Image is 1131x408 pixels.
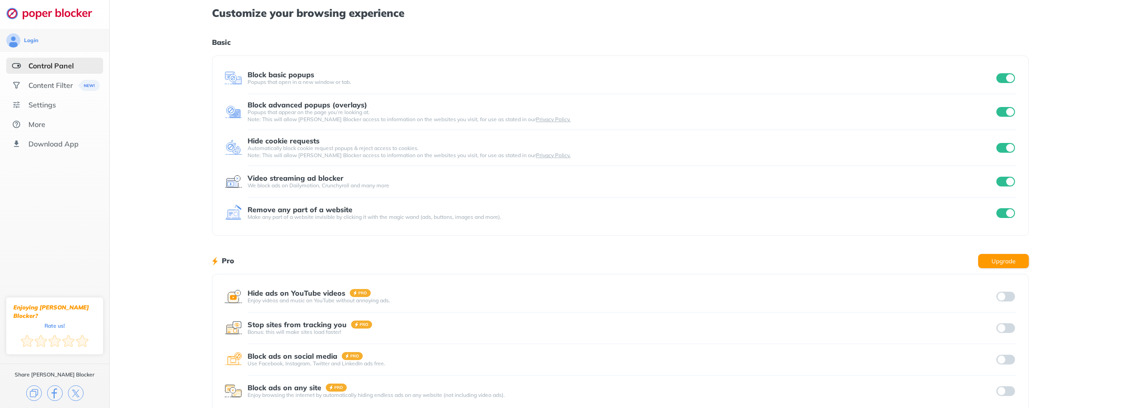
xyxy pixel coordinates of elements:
[28,139,79,148] div: Download App
[224,139,242,157] img: feature icon
[212,7,1029,19] h1: Customize your browsing experience
[248,214,995,221] div: Make any part of a website invisible by clicking it with the magic wand (ads, buttons, images and...
[248,297,995,304] div: Enjoy videos and music on YouTube without annoying ads.
[28,81,73,90] div: Content Filter
[351,321,372,329] img: pro-badge.svg
[12,139,21,148] img: download-app.svg
[224,173,242,190] img: feature icon
[224,319,242,337] img: feature icon
[44,324,65,328] div: Rate us!
[47,385,63,401] img: facebook.svg
[28,61,74,70] div: Control Panel
[13,303,96,320] div: Enjoying [PERSON_NAME] Blocker?
[28,120,45,129] div: More
[326,384,347,392] img: pro-badge.svg
[536,152,571,158] a: Privacy Policy.
[6,7,102,20] img: logo-webpage.svg
[248,206,352,214] div: Remove any part of a website
[24,37,38,44] div: Login
[212,36,1029,48] h1: Basic
[248,360,995,367] div: Use Facebook, Instagram, Twitter and LinkedIn ads free.
[248,145,995,159] div: Automatically block cookie request popups & reject access to cookies. Note: This will allow [PERS...
[12,100,21,109] img: settings.svg
[248,352,337,360] div: Block ads on social media
[342,352,363,360] img: pro-badge.svg
[212,256,218,266] img: lighting bolt
[248,109,995,123] div: Popups that appear on the page you’re looking at. Note: This will allow [PERSON_NAME] Blocker acc...
[248,329,995,336] div: Bonus: this will make sites load faster!
[248,79,995,86] div: Popups that open in a new window or tab.
[248,174,344,182] div: Video streaming ad blocker
[248,289,345,297] div: Hide ads on YouTube videos
[224,351,242,368] img: feature icon
[224,103,242,121] img: feature icon
[248,384,321,392] div: Block ads on any site
[68,385,84,401] img: x.svg
[12,81,21,90] img: social.svg
[15,371,95,378] div: Share [PERSON_NAME] Blocker
[224,204,242,222] img: feature icon
[248,71,314,79] div: Block basic popups
[12,61,21,70] img: features-selected.svg
[978,254,1029,268] button: Upgrade
[78,80,100,91] img: menuBanner.svg
[224,288,242,305] img: feature icon
[28,100,56,109] div: Settings
[224,69,242,87] img: feature icon
[222,255,234,266] h1: Pro
[224,382,242,400] img: feature icon
[248,137,320,145] div: Hide cookie requests
[350,289,371,297] img: pro-badge.svg
[248,392,995,399] div: Enjoy browsing the internet by automatically hiding endless ads on any website (not including vid...
[248,321,347,329] div: Stop sites from tracking you
[6,33,20,48] img: avatar.svg
[248,101,367,109] div: Block advanced popups (overlays)
[12,120,21,129] img: about.svg
[248,182,995,189] div: We block ads on Dailymotion, Crunchyroll and many more
[536,116,571,123] a: Privacy Policy.
[26,385,42,401] img: copy.svg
